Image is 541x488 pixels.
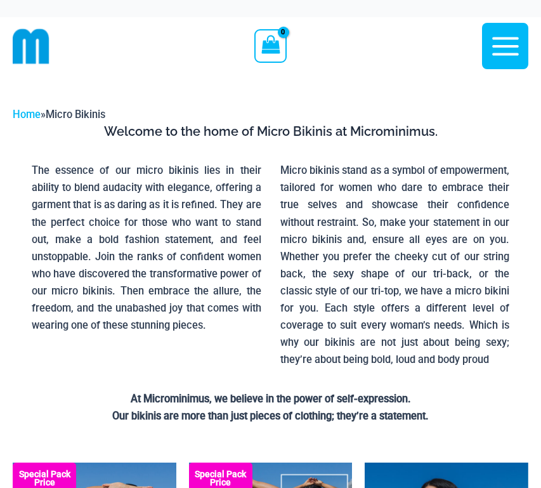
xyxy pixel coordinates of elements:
img: cropped mm emblem [13,28,49,65]
b: Special Pack Price [189,470,252,487]
a: Home [13,109,41,121]
a: View Shopping Cart, empty [254,29,287,62]
strong: Our bikinis are more than just pieces of clothing; they’re a statement. [112,410,429,422]
span: Micro Bikinis [46,109,105,121]
b: Special Pack Price [13,470,76,487]
strong: At Microminimus, we believe in the power of self-expression. [131,393,411,405]
h3: Welcome to the home of Micro Bikinis at Microminimus. [22,123,519,140]
p: Micro bikinis stand as a symbol of empowerment, tailored for women who dare to embrace their true... [280,162,510,368]
span: » [13,109,105,121]
p: The essence of our micro bikinis lies in their ability to blend audacity with elegance, offering ... [32,162,261,334]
